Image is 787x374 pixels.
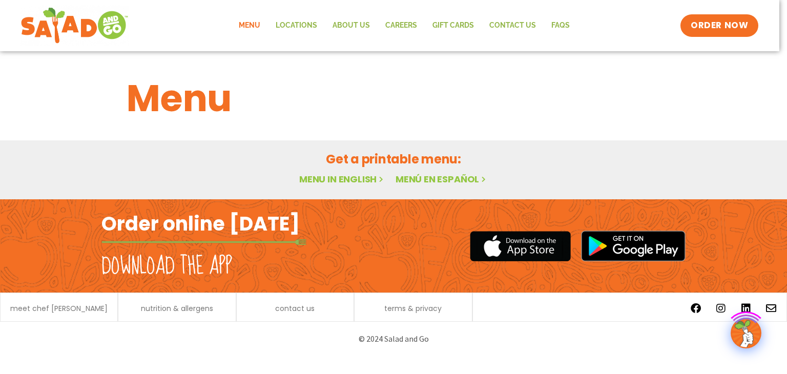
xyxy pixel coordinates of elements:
p: © 2024 Salad and Go [107,332,680,346]
img: new-SAG-logo-768×292 [20,5,129,46]
img: fork [101,239,306,245]
a: meet chef [PERSON_NAME] [10,305,108,312]
a: ORDER NOW [680,14,758,37]
nav: Menu [231,14,577,37]
h1: Menu [127,71,660,126]
a: Contact Us [482,14,544,37]
a: Locations [268,14,325,37]
h2: Download the app [101,252,232,281]
img: google_play [581,231,686,261]
h2: Get a printable menu: [127,150,660,168]
span: ORDER NOW [691,19,748,32]
a: Menú en español [396,173,488,185]
a: contact us [275,305,315,312]
a: nutrition & allergens [141,305,213,312]
a: About Us [325,14,378,37]
a: FAQs [544,14,577,37]
a: Menu [231,14,268,37]
a: GIFT CARDS [425,14,482,37]
a: Careers [378,14,425,37]
h2: Order online [DATE] [101,211,300,236]
a: terms & privacy [384,305,442,312]
a: Menu in English [299,173,385,185]
img: appstore [470,230,571,263]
